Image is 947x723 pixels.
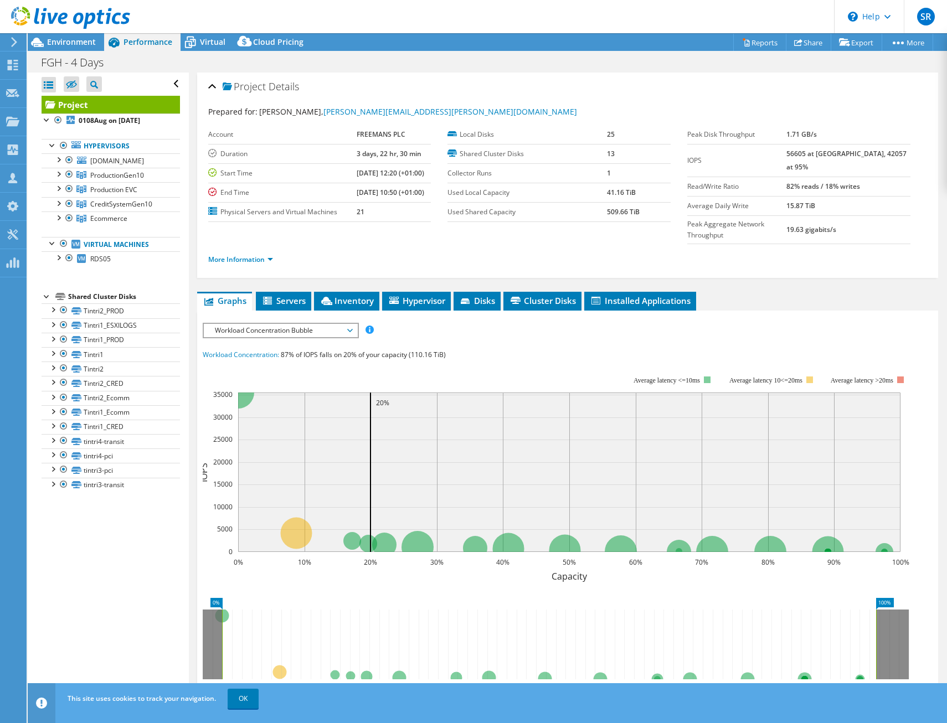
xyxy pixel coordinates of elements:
[364,557,377,567] text: 20%
[42,347,180,362] a: Tintri1
[90,254,111,264] span: RDS05
[228,689,259,709] a: OK
[42,153,180,168] a: [DOMAIN_NAME]
[447,206,607,218] label: Used Shared Capacity
[42,237,180,251] a: Virtual Machines
[786,130,817,139] b: 1.71 GB/s
[590,295,691,306] span: Installed Applications
[607,207,640,216] b: 509.66 TiB
[90,185,137,194] span: Production EVC
[269,80,299,93] span: Details
[198,462,210,482] text: IOPS
[729,376,802,384] tspan: Average latency 10<=20ms
[208,129,357,140] label: Account
[42,211,180,226] a: Ecommerce
[323,106,577,117] a: [PERSON_NAME][EMAIL_ADDRESS][PERSON_NAME][DOMAIN_NAME]
[320,295,374,306] span: Inventory
[430,557,444,567] text: 30%
[607,168,611,178] b: 1
[496,557,509,567] text: 40%
[687,181,786,192] label: Read/Write Ratio
[786,201,815,210] b: 15.87 TiB
[357,130,405,139] b: FREEMANS PLC
[42,405,180,420] a: Tintri1_Ecomm
[447,187,607,198] label: Used Local Capacity
[357,149,421,158] b: 3 days, 22 hr, 30 min
[831,34,882,51] a: Export
[208,148,357,159] label: Duration
[357,168,424,178] b: [DATE] 12:20 (+01:00)
[42,420,180,434] a: Tintri1_CRED
[42,197,180,211] a: CreditSystemGen10
[695,557,708,567] text: 70%
[209,324,352,337] span: Workload Concentration Bubble
[208,206,357,218] label: Physical Servers and Virtual Machines
[42,333,180,347] a: Tintri1_PROD
[917,8,935,25] span: SR
[42,139,180,153] a: Hypervisors
[90,214,127,223] span: Ecommerce
[42,303,180,318] a: Tintri2_PROD
[68,290,180,303] div: Shared Cluster Disks
[447,148,607,159] label: Shared Cluster Disks
[90,199,152,209] span: CreditSystemGen10
[253,37,303,47] span: Cloud Pricing
[357,207,364,216] b: 21
[213,390,233,399] text: 35000
[687,219,786,241] label: Peak Aggregate Network Throughput
[607,149,615,158] b: 13
[200,37,225,47] span: Virtual
[42,391,180,405] a: Tintri2_Ecomm
[261,295,306,306] span: Servers
[213,457,233,467] text: 20000
[607,188,636,197] b: 41.16 TiB
[213,412,233,422] text: 30000
[90,171,144,180] span: ProductionGen10
[298,557,311,567] text: 10%
[229,547,233,556] text: 0
[208,255,273,264] a: More Information
[687,155,786,166] label: IOPS
[208,106,258,117] label: Prepared for:
[42,376,180,390] a: Tintri2_CRED
[213,435,233,444] text: 25000
[42,478,180,492] a: tintri3-transit
[42,251,180,266] a: RDS05
[259,106,577,117] span: [PERSON_NAME],
[42,434,180,448] a: tintri4-transit
[629,557,642,567] text: 60%
[68,694,216,703] span: This site uses cookies to track your navigation.
[687,200,786,211] label: Average Daily Write
[123,37,172,47] span: Performance
[447,129,607,140] label: Local Disks
[388,295,445,306] span: Hypervisor
[882,34,933,51] a: More
[203,295,246,306] span: Graphs
[233,557,243,567] text: 0%
[376,398,389,407] text: 20%
[217,524,233,534] text: 5000
[687,129,786,140] label: Peak Disk Throughput
[459,295,495,306] span: Disks
[509,295,576,306] span: Cluster Disks
[90,156,144,166] span: [DOMAIN_NAME]
[42,362,180,376] a: Tintri2
[223,81,266,92] span: Project
[213,502,233,512] text: 10000
[357,188,424,197] b: [DATE] 10:50 (+01:00)
[36,56,121,69] h1: FGH - 4 Days
[42,182,180,197] a: Production EVC
[42,463,180,477] a: tintri3-pci
[848,12,858,22] svg: \n
[830,376,893,384] text: Average latency >20ms
[42,168,180,182] a: ProductionGen10
[552,570,588,582] text: Capacity
[42,448,180,463] a: tintri4-pci
[786,225,836,234] b: 19.63 gigabits/s
[42,96,180,113] a: Project
[203,350,279,359] span: Workload Concentration:
[79,116,140,125] b: 0108Aug on [DATE]
[563,557,576,567] text: 50%
[47,37,96,47] span: Environment
[281,350,446,359] span: 87% of IOPS falls on 20% of your capacity (110.16 TiB)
